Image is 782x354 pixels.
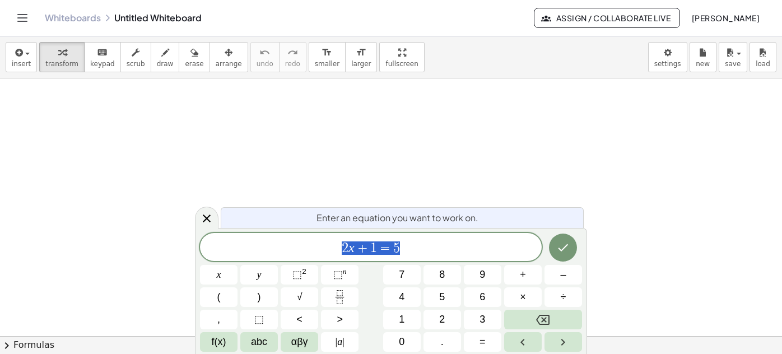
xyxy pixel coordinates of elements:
[504,310,582,329] button: Backspace
[309,42,346,72] button: format_sizesmaller
[281,287,318,307] button: Square root
[480,334,486,350] span: =
[281,332,318,352] button: Greek alphabet
[281,310,318,329] button: Less than
[544,287,582,307] button: Divide
[504,287,542,307] button: Times
[179,42,210,72] button: erase
[212,334,226,350] span: f(x)
[423,310,461,329] button: 2
[348,240,355,255] var: x
[257,60,273,68] span: undo
[13,9,31,27] button: Toggle navigation
[690,42,716,72] button: new
[200,265,238,285] button: x
[127,60,145,68] span: scrub
[696,60,710,68] span: new
[370,241,377,255] span: 1
[281,265,318,285] button: Squared
[287,46,298,59] i: redo
[544,332,582,352] button: Right arrow
[441,334,444,350] span: .
[259,46,270,59] i: undo
[439,312,445,327] span: 2
[291,334,308,350] span: αβγ
[216,60,242,68] span: arrange
[648,42,687,72] button: settings
[217,267,221,282] span: x
[321,310,359,329] button: Greater than
[464,265,501,285] button: 9
[439,267,445,282] span: 8
[322,46,332,59] i: format_size
[342,336,345,347] span: |
[343,267,347,276] sup: n
[200,332,238,352] button: Functions
[254,312,264,327] span: ⬚
[464,287,501,307] button: 6
[97,46,108,59] i: keyboard
[399,334,404,350] span: 0
[423,332,461,352] button: .
[719,42,747,72] button: save
[356,46,366,59] i: format_size
[423,265,461,285] button: 8
[258,290,261,305] span: )
[210,42,248,72] button: arrange
[337,312,343,327] span: >
[520,267,526,282] span: +
[297,290,302,305] span: √
[200,310,238,329] button: ,
[654,60,681,68] span: settings
[84,42,121,72] button: keyboardkeypad
[756,60,770,68] span: load
[682,8,769,28] button: [PERSON_NAME]
[240,287,278,307] button: )
[750,42,776,72] button: load
[385,60,418,68] span: fullscreen
[6,42,37,72] button: insert
[285,60,300,68] span: redo
[464,310,501,329] button: 3
[45,60,78,68] span: transform
[543,13,671,23] span: Assign / Collaborate Live
[342,241,348,255] span: 2
[504,332,542,352] button: Left arrow
[399,290,404,305] span: 4
[302,267,306,276] sup: 2
[544,265,582,285] button: Minus
[250,42,280,72] button: undoundo
[383,310,421,329] button: 1
[39,42,85,72] button: transform
[120,42,151,72] button: scrub
[345,42,377,72] button: format_sizelarger
[377,241,393,255] span: =
[217,312,220,327] span: ,
[379,42,424,72] button: fullscreen
[45,12,101,24] a: Whiteboards
[383,265,421,285] button: 7
[90,60,115,68] span: keypad
[336,336,338,347] span: |
[399,267,404,282] span: 7
[315,60,339,68] span: smaller
[520,290,526,305] span: ×
[251,334,267,350] span: abc
[240,310,278,329] button: Placeholder
[12,60,31,68] span: insert
[351,60,371,68] span: larger
[549,234,577,262] button: Done
[321,332,359,352] button: Absolute value
[464,332,501,352] button: Equals
[383,287,421,307] button: 4
[691,13,760,23] span: [PERSON_NAME]
[279,42,306,72] button: redoredo
[257,267,262,282] span: y
[240,265,278,285] button: y
[534,8,680,28] button: Assign / Collaborate Live
[185,60,203,68] span: erase
[296,312,302,327] span: <
[217,290,221,305] span: (
[399,312,404,327] span: 1
[321,287,359,307] button: Fraction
